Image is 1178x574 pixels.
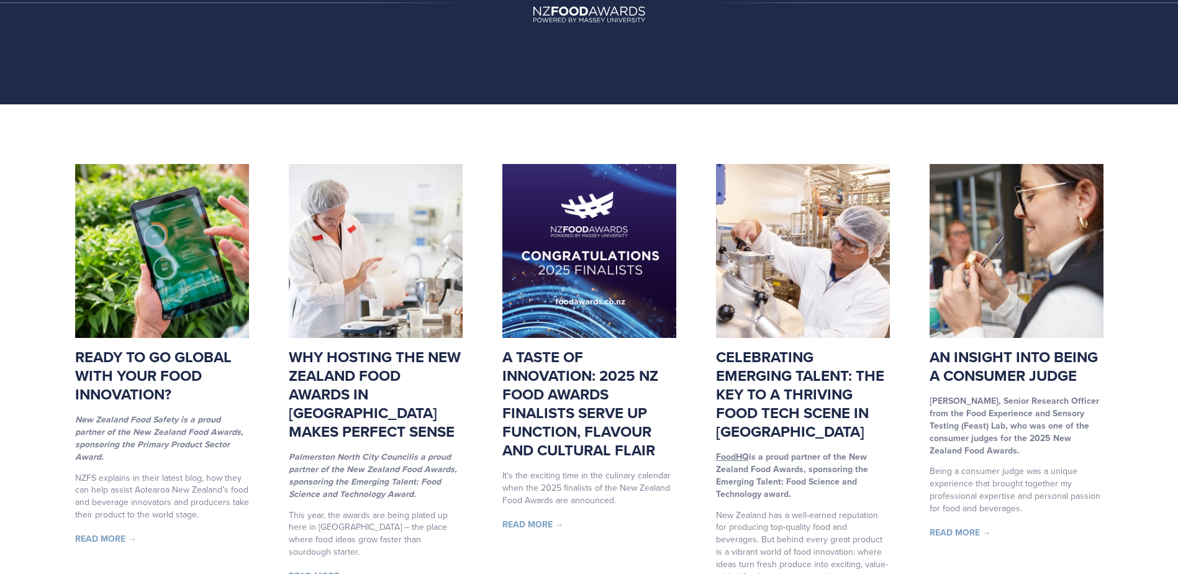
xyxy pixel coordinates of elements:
a: Palmerston North City Council [289,450,411,463]
img: Ready to go global with your food innovation? [75,164,249,338]
p: NZFS explains in their latest blog, how they can help assist Aotearoa New Zealand’s food and beve... [75,472,249,522]
img: An insight into being a consumer judge [930,164,1103,338]
a: FoodHQ [716,450,749,463]
a: Read More → [930,526,991,539]
strong: [PERSON_NAME], Senior Research Officer from the Food Experience and Sensory Testing (Feast) Lab, ... [930,394,1102,457]
a: An insight into being a consumer judge [930,346,1098,386]
strong: is a proud partner of the New Zealand Food Awards, sponsoring the Emerging Talent: Food Science a... [716,450,871,500]
a: Why hosting the New Zealand Food Awards in [GEOGRAPHIC_DATA] makes perfect sense [289,346,461,442]
em: is a proud partner of the New Zealand Food Awards, sponsoring the Emerging Talent: Food Science a... [289,450,460,500]
p: It's the exciting time in the culinary calendar when the 2025 finalists of the New Zealand Food A... [502,470,676,507]
p: Being a consumer judge was a unique experience that brought together my professional expertise an... [930,465,1103,515]
em: New Zealand Food Safety is a proud partner of the New Zealand Food Awards, sponsoring the Primary... [75,413,246,463]
a: A taste of innovation: 2025 NZ Food Awards finalists serve up function, flavour and cultural flair [502,346,658,461]
img: A taste of innovation: 2025 NZ Food Awards finalists serve up function, flavour and cultural flair [502,164,676,338]
a: Celebrating Emerging Talent: The Key to a thriving food tech scene in [GEOGRAPHIC_DATA] [716,346,884,442]
a: Read More → [75,532,137,545]
a: Read More → [502,518,564,531]
img: Celebrating Emerging Talent: The Key to a thriving food tech scene in New Zealand [716,164,890,338]
p: This year, the awards are being plated up here in [GEOGRAPHIC_DATA] – the place where food ideas ... [289,509,463,559]
a: Ready to go global with your food innovation? [75,346,232,405]
img: Why hosting the New Zealand Food Awards in Palmy makes perfect sense [289,164,463,338]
